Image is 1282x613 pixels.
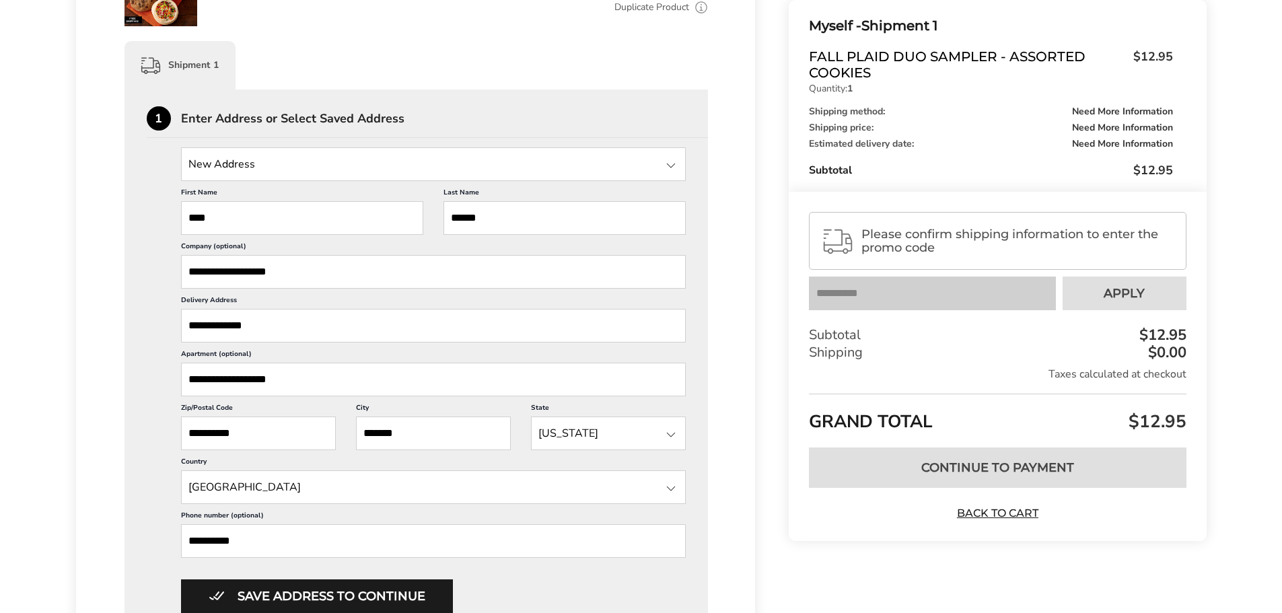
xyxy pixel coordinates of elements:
label: Phone number (optional) [181,511,686,524]
button: Button save address [181,579,453,613]
span: $12.95 [1127,48,1173,77]
label: State [531,403,686,417]
span: Apply [1104,287,1145,299]
a: Back to Cart [950,506,1044,521]
input: State [531,417,686,450]
button: Continue to Payment [809,447,1186,488]
input: Last Name [443,201,686,235]
div: Shipment 1 [124,41,236,89]
a: Fall Plaid Duo Sampler - Assorted Cookies$12.95 [809,48,1172,81]
div: 1 [147,106,171,131]
input: State [181,147,686,181]
div: Shipping method: [809,107,1172,116]
input: Company [181,255,686,289]
label: City [356,403,511,417]
label: Apartment (optional) [181,349,686,363]
div: Enter Address or Select Saved Address [181,112,709,124]
div: Estimated delivery date: [809,139,1172,149]
div: $0.00 [1145,345,1186,360]
span: $12.95 [1133,162,1173,178]
span: Need More Information [1072,107,1173,116]
div: Subtotal [809,326,1186,344]
div: Shipping [809,344,1186,361]
label: Country [181,457,686,470]
div: $12.95 [1136,328,1186,342]
label: First Name [181,188,423,201]
input: Apartment [181,363,686,396]
label: Delivery Address [181,295,686,309]
span: Need More Information [1072,139,1173,149]
label: Last Name [443,188,686,201]
div: Shipment 1 [809,15,1172,37]
div: Taxes calculated at checkout [809,367,1186,382]
div: Shipping price: [809,123,1172,133]
label: Zip/Postal Code [181,403,336,417]
input: Delivery Address [181,309,686,342]
p: Quantity: [809,84,1172,94]
span: Fall Plaid Duo Sampler - Assorted Cookies [809,48,1126,81]
input: ZIP [181,417,336,450]
button: Apply [1063,277,1186,310]
input: First Name [181,201,423,235]
span: Need More Information [1072,123,1173,133]
span: Please confirm shipping information to enter the promo code [861,227,1174,254]
input: State [181,470,686,504]
label: Company (optional) [181,242,686,255]
div: Subtotal [809,162,1172,178]
div: GRAND TOTAL [809,394,1186,437]
span: $12.95 [1125,410,1186,433]
input: City [356,417,511,450]
span: Myself - [809,17,861,34]
strong: 1 [847,82,853,95]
